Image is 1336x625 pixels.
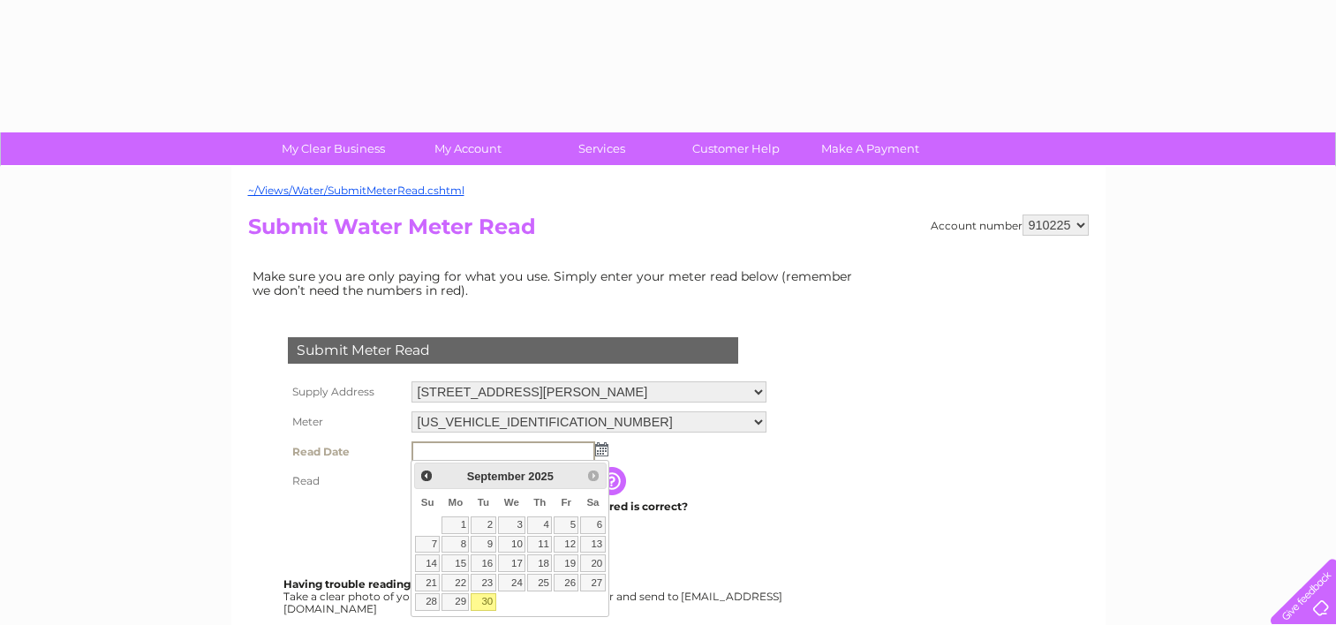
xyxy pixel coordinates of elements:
img: ... [595,442,608,456]
a: 10 [498,536,526,553]
a: My Clear Business [260,132,406,165]
span: Saturday [586,497,599,508]
a: 16 [471,554,495,572]
a: 20 [580,554,605,572]
div: Take a clear photo of your readings, tell us which supply it's for and send to [EMAIL_ADDRESS][DO... [283,578,785,614]
div: Submit Meter Read [288,337,738,364]
span: Sunday [421,497,434,508]
span: Thursday [533,497,546,508]
a: 30 [471,593,495,611]
span: Wednesday [504,497,519,508]
a: 29 [442,593,469,611]
a: 27 [580,574,605,591]
a: 28 [415,593,440,611]
span: Tuesday [478,497,489,508]
a: Customer Help [663,132,809,165]
a: 19 [554,554,578,572]
a: 8 [442,536,469,553]
a: Make A Payment [797,132,943,165]
span: Friday [562,497,572,508]
a: Services [529,132,675,165]
span: Monday [449,497,464,508]
span: 2025 [528,470,553,483]
a: 22 [442,574,469,591]
a: ~/Views/Water/SubmitMeterRead.cshtml [248,184,464,197]
a: 7 [415,536,440,553]
a: My Account [395,132,540,165]
div: Account number [931,215,1089,236]
a: 25 [527,574,552,591]
a: 3 [498,516,526,534]
a: 13 [580,536,605,553]
a: 26 [554,574,578,591]
a: 2 [471,516,495,534]
a: Prev [417,465,437,486]
th: Meter [283,407,407,437]
a: 4 [527,516,552,534]
a: 23 [471,574,495,591]
a: 15 [442,554,469,572]
a: 17 [498,554,526,572]
b: Having trouble reading your meter? [283,577,481,591]
a: 1 [442,516,469,534]
h2: Submit Water Meter Read [248,215,1089,248]
th: Read [283,467,407,495]
span: Prev [419,469,434,483]
a: 12 [554,536,578,553]
td: Are you sure the read you have entered is correct? [407,495,771,518]
td: Make sure you are only paying for what you use. Simply enter your meter read below (remember we d... [248,265,866,302]
a: 21 [415,574,440,591]
a: 24 [498,574,526,591]
input: Information [598,467,630,495]
th: Read Date [283,437,407,467]
a: 9 [471,536,495,553]
span: September [467,470,525,483]
a: 6 [580,516,605,534]
a: 18 [527,554,552,572]
a: 5 [554,516,578,534]
a: 11 [527,536,552,553]
th: Supply Address [283,377,407,407]
a: 14 [415,554,440,572]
